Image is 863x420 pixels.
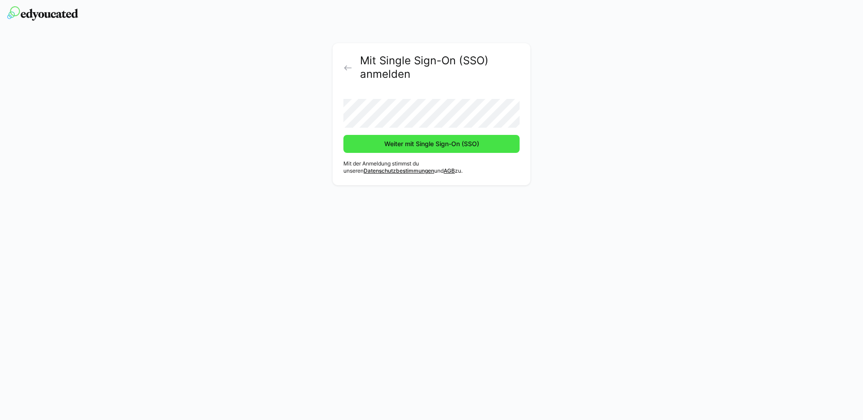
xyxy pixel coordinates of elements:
a: AGB [444,167,455,174]
span: Weiter mit Single Sign-On (SSO) [383,139,480,148]
h2: Mit Single Sign-On (SSO) anmelden [360,54,520,81]
button: Weiter mit Single Sign-On (SSO) [343,135,520,153]
img: edyoucated [7,6,78,21]
p: Mit der Anmeldung stimmst du unseren und zu. [343,160,520,174]
a: Datenschutzbestimmungen [364,167,434,174]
